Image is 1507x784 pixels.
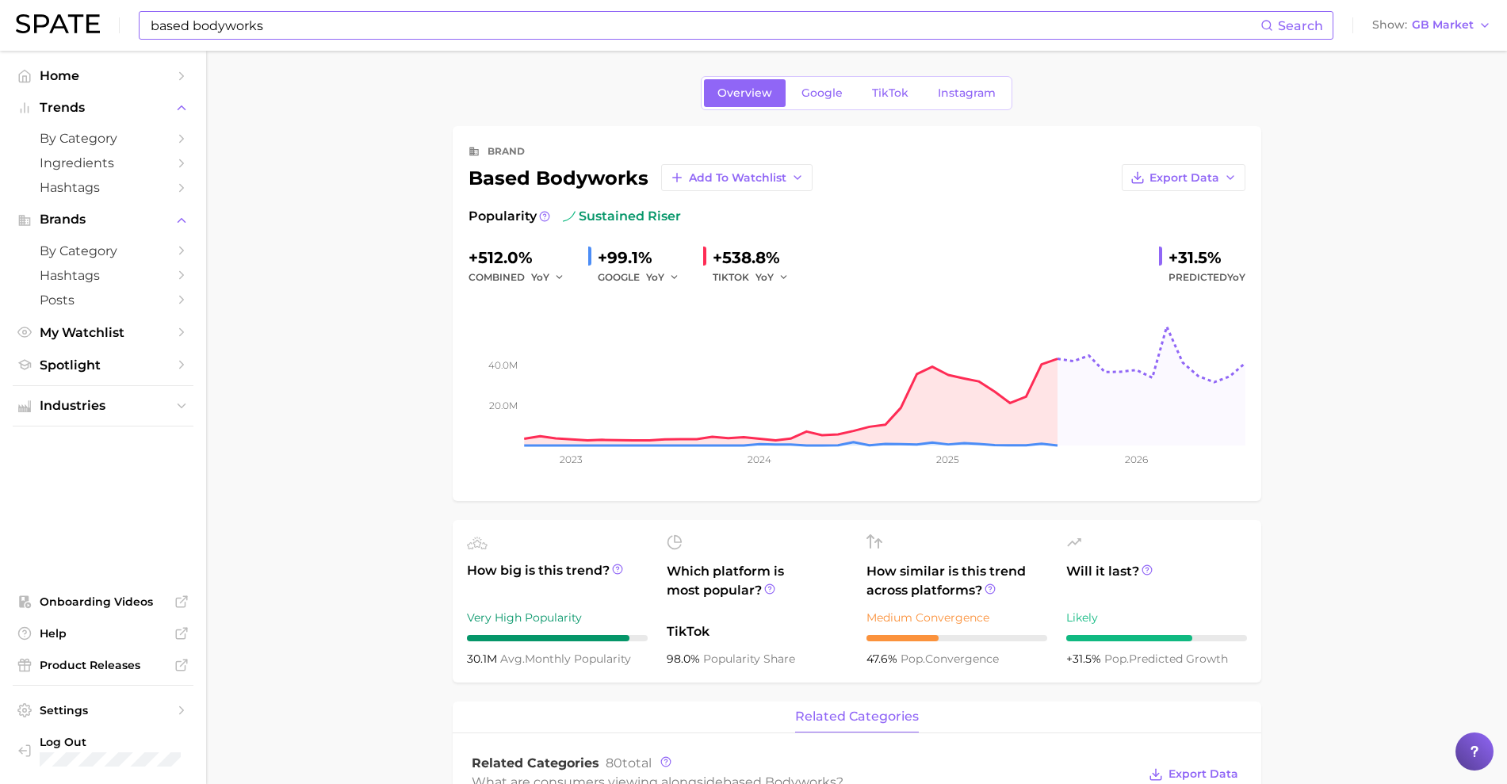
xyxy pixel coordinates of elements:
span: YoY [531,270,549,284]
span: Help [40,626,166,641]
a: by Category [13,239,193,263]
span: TikTok [667,622,847,641]
abbr: popularity index [901,652,925,666]
a: Hashtags [13,175,193,200]
span: total [606,755,652,771]
a: Overview [704,79,786,107]
button: Add to Watchlist [661,164,813,191]
span: +31.5% [1066,652,1104,666]
span: Predicted [1168,268,1245,287]
span: Search [1278,18,1323,33]
button: Export Data [1122,164,1245,191]
span: How big is this trend? [467,561,648,600]
a: TikTok [859,79,922,107]
abbr: popularity index [1104,652,1129,666]
button: Industries [13,394,193,418]
span: Export Data [1168,767,1238,781]
span: Hashtags [40,268,166,283]
span: Export Data [1149,171,1219,185]
div: GOOGLE [598,268,690,287]
span: by Category [40,243,166,258]
span: related categories [795,709,919,724]
tspan: 2023 [560,453,583,465]
span: Trends [40,101,166,115]
span: Show [1372,21,1407,29]
a: Product Releases [13,653,193,677]
span: by Category [40,131,166,146]
tspan: 2026 [1124,453,1147,465]
a: Help [13,621,193,645]
img: sustained riser [563,210,576,223]
div: +512.0% [469,245,576,270]
div: brand [488,142,525,161]
span: Related Categories [472,755,599,771]
tspan: 2025 [936,453,959,465]
div: Very High Popularity [467,608,648,627]
a: Hashtags [13,263,193,288]
span: Which platform is most popular? [667,562,847,614]
span: Instagram [938,86,996,100]
span: Home [40,68,166,83]
div: 7 / 10 [1066,635,1247,641]
span: monthly popularity [500,652,631,666]
div: 4 / 10 [866,635,1047,641]
span: YoY [1227,271,1245,283]
span: My Watchlist [40,325,166,340]
a: Posts [13,288,193,312]
img: SPATE [16,14,100,33]
span: Hashtags [40,180,166,195]
span: sustained riser [563,207,681,226]
span: Spotlight [40,358,166,373]
span: 47.6% [866,652,901,666]
button: YoY [531,268,565,287]
span: Log Out [40,735,223,749]
div: combined [469,268,576,287]
span: predicted growth [1104,652,1228,666]
a: Log out. Currently logged in with e-mail elisabethkim@amorepacific.com. [13,730,193,771]
span: Posts [40,293,166,308]
a: Home [13,63,193,88]
button: Trends [13,96,193,120]
a: Google [788,79,856,107]
div: Medium Convergence [866,608,1047,627]
a: Spotlight [13,353,193,377]
div: based bodyworks [469,164,813,191]
span: Industries [40,399,166,413]
abbr: average [500,652,525,666]
a: Ingredients [13,151,193,175]
span: 30.1m [467,652,500,666]
div: +538.8% [713,245,800,270]
span: popularity share [703,652,795,666]
div: Likely [1066,608,1247,627]
span: Onboarding Videos [40,595,166,609]
input: Search here for a brand, industry, or ingredient [149,12,1260,39]
div: 9 / 10 [467,635,648,641]
span: GB Market [1412,21,1474,29]
span: YoY [755,270,774,284]
span: How similar is this trend across platforms? [866,562,1047,600]
span: Overview [717,86,772,100]
span: Brands [40,212,166,227]
a: My Watchlist [13,320,193,345]
span: Settings [40,703,166,717]
span: YoY [646,270,664,284]
tspan: 2024 [748,453,771,465]
a: Instagram [924,79,1009,107]
button: YoY [646,268,680,287]
span: 98.0% [667,652,703,666]
span: Ingredients [40,155,166,170]
span: Add to Watchlist [689,171,786,185]
span: Popularity [469,207,537,226]
div: +99.1% [598,245,690,270]
button: YoY [755,268,790,287]
button: ShowGB Market [1368,15,1495,36]
div: TIKTOK [713,268,800,287]
a: by Category [13,126,193,151]
span: 80 [606,755,622,771]
a: Settings [13,698,193,722]
span: convergence [901,652,999,666]
a: Onboarding Videos [13,590,193,614]
span: Product Releases [40,658,166,672]
span: Google [801,86,843,100]
button: Brands [13,208,193,231]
